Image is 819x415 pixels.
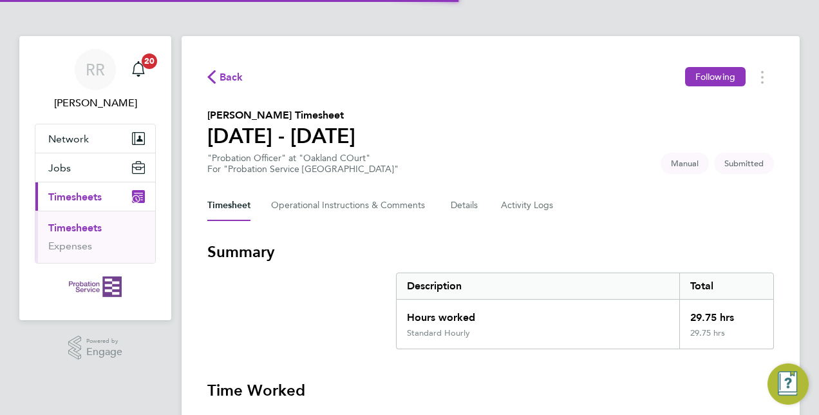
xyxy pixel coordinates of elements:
[86,336,122,347] span: Powered by
[48,133,89,145] span: Network
[207,108,355,123] h2: [PERSON_NAME] Timesheet
[451,190,480,221] button: Details
[48,222,102,234] a: Timesheets
[396,273,774,349] div: Summary
[86,61,105,78] span: RR
[68,336,123,360] a: Powered byEngage
[35,153,155,182] button: Jobs
[397,273,679,299] div: Description
[661,153,709,174] span: This timesheet was manually created.
[86,347,122,358] span: Engage
[397,300,679,328] div: Hours worked
[35,211,155,263] div: Timesheets
[207,123,355,149] h1: [DATE] - [DATE]
[35,182,155,211] button: Timesheets
[407,328,470,338] div: Standard Hourly
[69,276,121,297] img: probationservice-logo-retina.png
[207,190,250,221] button: Timesheet
[685,67,746,86] button: Following
[271,190,430,221] button: Operational Instructions & Comments
[695,71,735,82] span: Following
[751,67,774,87] button: Timesheets Menu
[679,273,773,299] div: Total
[35,124,155,153] button: Network
[142,53,157,69] span: 20
[35,49,156,111] a: RR[PERSON_NAME]
[48,240,92,252] a: Expenses
[207,153,399,175] div: "Probation Officer" at "Oakland COurt"
[714,153,774,174] span: This timesheet is Submitted.
[501,190,555,221] button: Activity Logs
[220,70,243,85] span: Back
[207,69,243,85] button: Back
[19,36,171,320] nav: Main navigation
[767,363,809,405] button: Engage Resource Center
[679,300,773,328] div: 29.75 hrs
[207,242,774,262] h3: Summary
[48,162,71,174] span: Jobs
[35,276,156,297] a: Go to home page
[679,328,773,349] div: 29.75 hrs
[126,49,151,90] a: 20
[207,164,399,175] div: For "Probation Service [GEOGRAPHIC_DATA]"
[48,191,102,203] span: Timesheets
[35,95,156,111] span: Rochelle Robinson
[207,380,774,401] h3: Time Worked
